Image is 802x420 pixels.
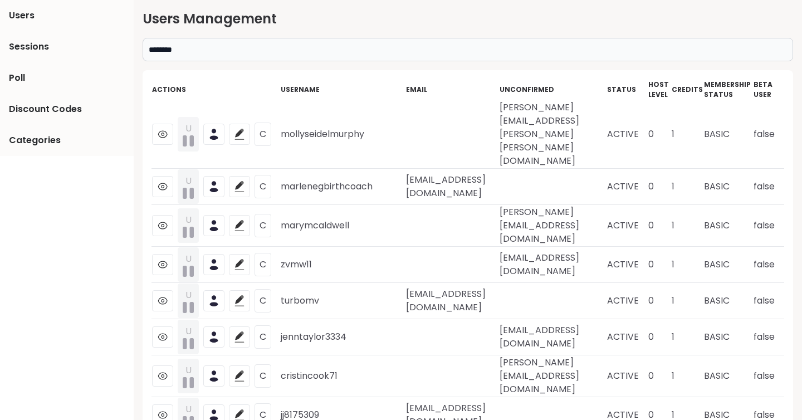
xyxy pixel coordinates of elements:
[255,289,271,312] button: C
[753,319,784,355] td: false
[280,283,405,319] td: turbomv
[405,169,499,205] td: [EMAIL_ADDRESS][DOMAIN_NAME]
[753,169,784,205] td: false
[499,205,607,247] td: [PERSON_NAME][EMAIL_ADDRESS][DOMAIN_NAME]
[607,247,648,283] td: ACTIVE
[178,284,199,318] button: U
[607,169,648,205] td: ACTIVE
[703,283,753,319] td: BASIC
[671,247,703,283] td: 1
[607,283,648,319] td: ACTIVE
[405,283,499,319] td: [EMAIL_ADDRESS][DOMAIN_NAME]
[753,79,784,100] th: Beta User
[255,123,271,146] button: C
[753,100,784,169] td: false
[703,247,753,283] td: BASIC
[178,169,199,204] button: U
[703,100,753,169] td: BASIC
[753,205,784,247] td: false
[143,9,793,29] h2: Users Management
[607,319,648,355] td: ACTIVE
[255,214,271,237] button: C
[9,9,35,22] span: Users
[648,247,671,283] td: 0
[648,205,671,247] td: 0
[178,208,199,243] button: U
[280,355,405,397] td: cristincook71
[648,100,671,169] td: 0
[499,79,607,100] th: Unconfirmed
[753,247,784,283] td: false
[671,79,703,100] th: credits
[607,79,648,100] th: Status
[280,79,405,100] th: Username
[255,253,271,276] button: C
[9,71,25,85] span: Poll
[255,325,271,349] button: C
[703,319,753,355] td: BASIC
[9,40,49,53] span: Sessions
[671,319,703,355] td: 1
[671,169,703,205] td: 1
[648,79,671,100] th: Host Level
[280,319,405,355] td: jenntaylor3334
[648,319,671,355] td: 0
[648,283,671,319] td: 0
[151,79,280,100] th: Actions
[703,205,753,247] td: BASIC
[671,100,703,169] td: 1
[499,100,607,169] td: [PERSON_NAME][EMAIL_ADDRESS][PERSON_NAME][PERSON_NAME][DOMAIN_NAME]
[703,355,753,397] td: BASIC
[405,79,499,100] th: Email
[178,320,199,354] button: U
[648,169,671,205] td: 0
[255,364,271,388] button: C
[671,205,703,247] td: 1
[178,117,199,152] button: U
[280,169,405,205] td: marlenegbirthcoach
[753,355,784,397] td: false
[255,175,271,198] button: C
[607,205,648,247] td: ACTIVE
[499,355,607,397] td: [PERSON_NAME][EMAIL_ADDRESS][DOMAIN_NAME]
[648,355,671,397] td: 0
[671,283,703,319] td: 1
[499,319,607,355] td: [EMAIL_ADDRESS][DOMAIN_NAME]
[280,100,405,169] td: mollyseidelmurphy
[499,247,607,283] td: [EMAIL_ADDRESS][DOMAIN_NAME]
[280,205,405,247] td: marymcaldwell
[178,247,199,282] button: U
[753,283,784,319] td: false
[9,134,61,147] span: Categories
[280,247,405,283] td: zvmw11
[703,169,753,205] td: BASIC
[607,100,648,169] td: ACTIVE
[607,355,648,397] td: ACTIVE
[178,359,199,393] button: U
[703,79,753,100] th: Membership Status
[9,102,82,116] span: Discount Codes
[671,355,703,397] td: 1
